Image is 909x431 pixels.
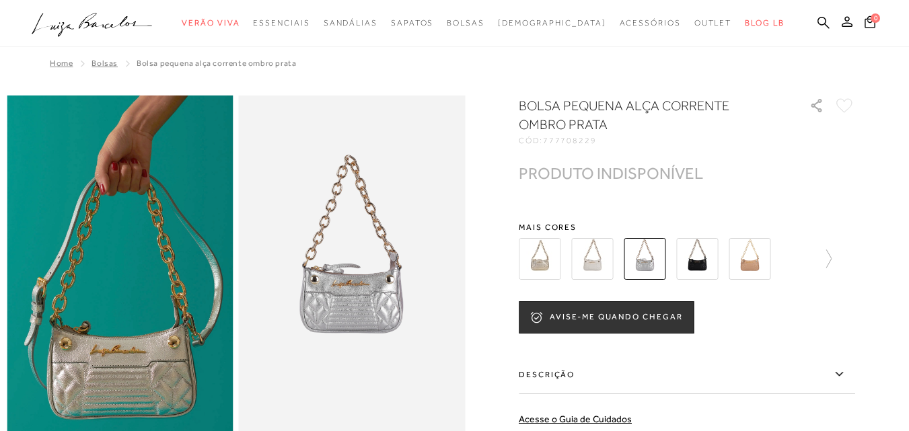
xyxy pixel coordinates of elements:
img: BOLSA PEQUENA ALÇA CORRENTE OMBRO OFF WHITE [571,238,613,280]
div: CÓD: [519,136,788,145]
a: Acesse o Guia de Cuidados [519,414,632,424]
img: BOLSA PEQUENA ALÇA CORRENTE OMBRO PRETA [676,238,718,280]
a: categoryNavScreenReaderText [391,11,433,36]
img: BOLSA PEQUENA ALÇA CORRENTE OMBRO PRATA [624,238,665,280]
span: BOLSA PEQUENA ALÇA CORRENTE OMBRO PRATA [137,58,296,68]
span: [DEMOGRAPHIC_DATA] [498,18,606,28]
a: categoryNavScreenReaderText [620,11,681,36]
span: BLOG LB [745,18,784,28]
img: BOLSA PEQUENA ALÇA DE CORRENTE OMBRO BEGE [729,238,770,280]
a: noSubCategoriesText [498,11,606,36]
span: Acessórios [620,18,681,28]
div: PRODUTO INDISPONÍVEL [519,166,703,180]
img: BOLSA PEQUENA ALÇA CORRENTE OMBRO DOURADA [519,238,560,280]
span: Verão Viva [182,18,240,28]
a: BLOG LB [745,11,784,36]
a: categoryNavScreenReaderText [182,11,240,36]
span: Essenciais [253,18,310,28]
span: Bolsas [447,18,484,28]
span: 777708229 [543,136,597,145]
span: Mais cores [519,223,855,231]
button: AVISE-ME QUANDO CHEGAR [519,301,694,334]
span: Outlet [694,18,732,28]
a: categoryNavScreenReaderText [447,11,484,36]
a: Bolsas [92,58,118,68]
a: Home [50,58,73,68]
span: Sandálias [324,18,377,28]
a: categoryNavScreenReaderText [694,11,732,36]
label: Descrição [519,355,855,394]
span: Sapatos [391,18,433,28]
a: categoryNavScreenReaderText [324,11,377,36]
a: categoryNavScreenReaderText [253,11,310,36]
span: 0 [871,13,880,23]
button: 0 [861,15,879,33]
h1: BOLSA PEQUENA ALÇA CORRENTE OMBRO PRATA [519,96,771,134]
